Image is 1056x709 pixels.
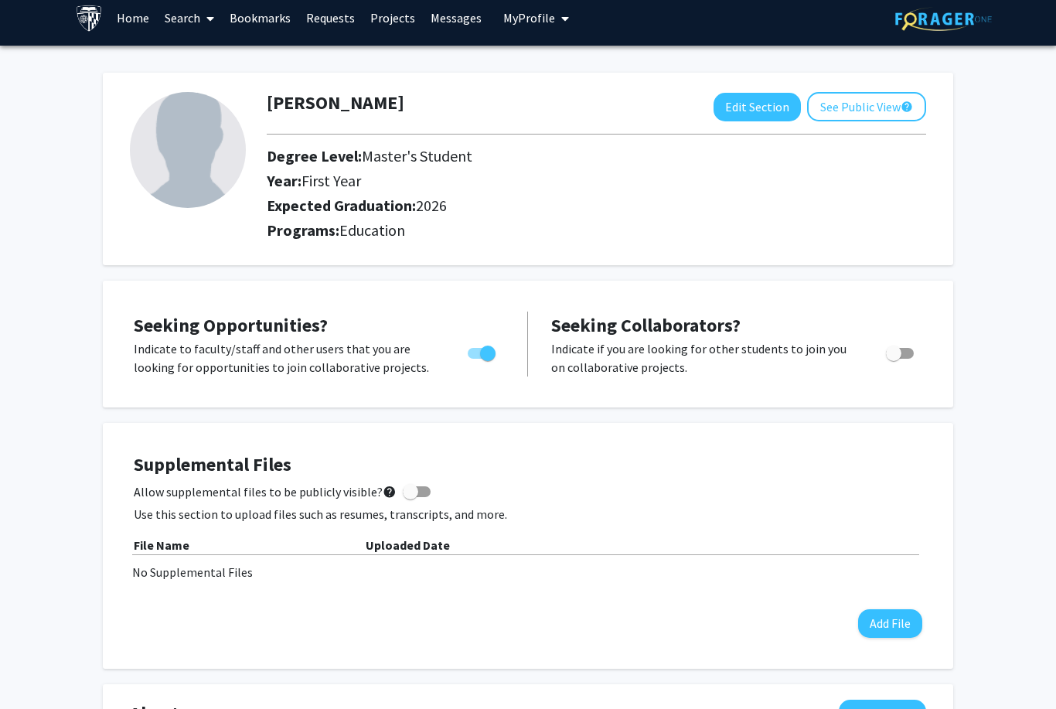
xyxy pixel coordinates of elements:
b: Uploaded Date [366,537,450,553]
span: First Year [301,171,361,190]
img: Profile Picture [130,92,246,208]
span: Seeking Collaborators? [551,313,741,337]
span: Allow supplemental files to be publicly visible? [134,482,397,501]
p: Indicate to faculty/staff and other users that you are looking for opportunities to join collabor... [134,339,438,377]
h1: [PERSON_NAME] [267,92,404,114]
p: Indicate if you are looking for other students to join you on collaborative projects. [551,339,857,377]
div: Toggle [880,339,922,363]
span: Education [339,220,405,240]
button: Edit Section [714,93,801,121]
span: 2026 [416,196,447,215]
h4: Supplemental Files [134,454,922,476]
h2: Programs: [267,221,926,240]
p: Use this section to upload files such as resumes, transcripts, and more. [134,505,922,523]
span: Seeking Opportunities? [134,313,328,337]
iframe: Chat [12,639,66,697]
b: File Name [134,537,189,553]
button: Add File [858,609,922,638]
div: Toggle [462,339,504,363]
div: No Supplemental Files [132,563,924,581]
img: ForagerOne Logo [895,7,992,31]
span: Master's Student [362,146,472,165]
h2: Year: [267,172,793,190]
img: Johns Hopkins University Logo [76,5,103,32]
span: My Profile [503,10,555,26]
h2: Degree Level: [267,147,793,165]
button: See Public View [807,92,926,121]
mat-icon: help [383,482,397,501]
mat-icon: help [901,97,913,116]
h2: Expected Graduation: [267,196,793,215]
